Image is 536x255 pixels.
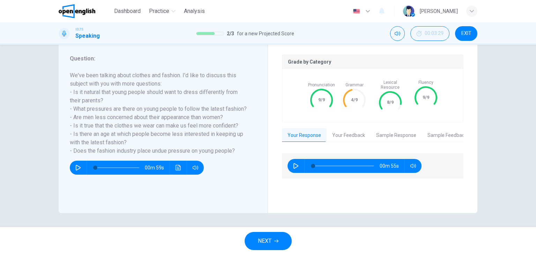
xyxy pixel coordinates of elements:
[75,27,83,32] span: IELTS
[173,161,184,175] button: Click to see the audio transcription
[282,128,463,143] div: basic tabs example
[410,26,449,41] div: Hide
[327,128,371,143] button: Your Feedback
[374,80,406,90] span: Lexical Resource
[352,9,361,14] img: en
[418,80,433,85] span: Fluency
[387,100,394,105] text: 8/9
[258,236,271,246] span: NEXT
[149,7,169,15] span: Practice
[227,29,234,38] span: 2 / 3
[380,159,404,173] span: 00m 55s
[245,232,292,250] button: NEXT
[455,26,477,41] button: EXIT
[425,31,444,36] span: 00:03:29
[146,5,178,17] button: Practice
[461,31,471,36] span: EXIT
[403,6,414,17] img: Profile picture
[184,7,205,15] span: Analysis
[70,71,248,155] h6: We've been talking about clothes and fashion. I'd like to discuss this subject with you with more...
[351,97,358,102] text: 4/9
[111,5,143,17] button: Dashboard
[75,32,100,40] h1: Speaking
[318,97,325,102] text: 9/9
[59,4,111,18] a: OpenEnglish logo
[422,128,472,143] button: Sample Feedback
[288,59,457,65] p: Grade by Category
[345,82,364,87] span: Grammar
[308,82,335,87] span: Pronunciation
[70,54,248,63] h6: Question :
[181,5,208,17] button: Analysis
[59,4,95,18] img: OpenEnglish logo
[237,29,294,38] span: for a new Projected Score
[282,128,327,143] button: Your Response
[410,26,449,41] button: 00:03:29
[390,26,405,41] div: Mute
[423,95,429,100] text: 9/9
[371,128,422,143] button: Sample Response
[420,7,458,15] div: [PERSON_NAME]
[145,161,170,175] span: 00m 59s
[114,7,141,15] span: Dashboard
